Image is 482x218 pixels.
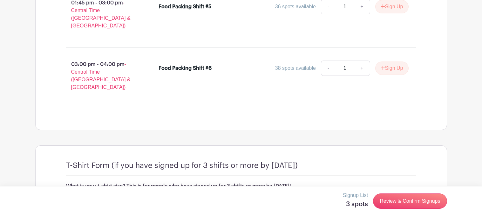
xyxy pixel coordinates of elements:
span: - Central Time ([GEOGRAPHIC_DATA] & [GEOGRAPHIC_DATA]) [71,62,131,90]
div: Food Packing Shift #5 [159,3,212,11]
div: 36 spots available [275,3,316,11]
div: 38 spots available [275,64,316,72]
button: Sign Up [375,62,409,75]
a: - [321,61,336,76]
div: Food Packing Shift #6 [159,64,212,72]
h5: 3 spots [343,200,368,208]
p: Signup List [343,192,368,199]
p: 03:00 pm - 04:00 pm [56,58,149,94]
a: Review & Confirm Signups [373,193,447,209]
a: + [354,61,370,76]
h4: T-Shirt Form (if you have signed up for 3 shifts or more by [DATE]) [66,161,298,170]
h6: What is your t-shirt size? This is for people who have signed up for 3 shifts or more by [DATE]! [66,183,416,189]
